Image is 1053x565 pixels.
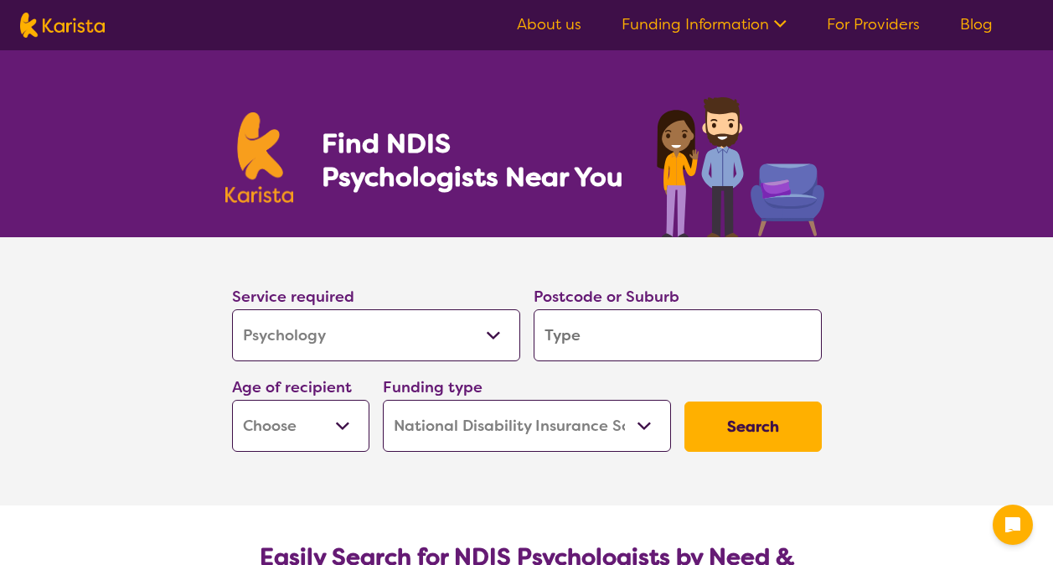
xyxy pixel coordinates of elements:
label: Age of recipient [232,377,352,397]
label: Funding type [383,377,483,397]
label: Postcode or Suburb [534,287,679,307]
a: Blog [960,14,993,34]
h1: Find NDIS Psychologists Near You [322,127,632,194]
input: Type [534,309,822,361]
img: Karista logo [225,112,294,203]
img: psychology [651,91,828,237]
label: Service required [232,287,354,307]
a: Funding Information [622,14,787,34]
a: For Providers [827,14,920,34]
img: Karista logo [20,13,105,38]
button: Search [684,402,822,452]
a: About us [517,14,581,34]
